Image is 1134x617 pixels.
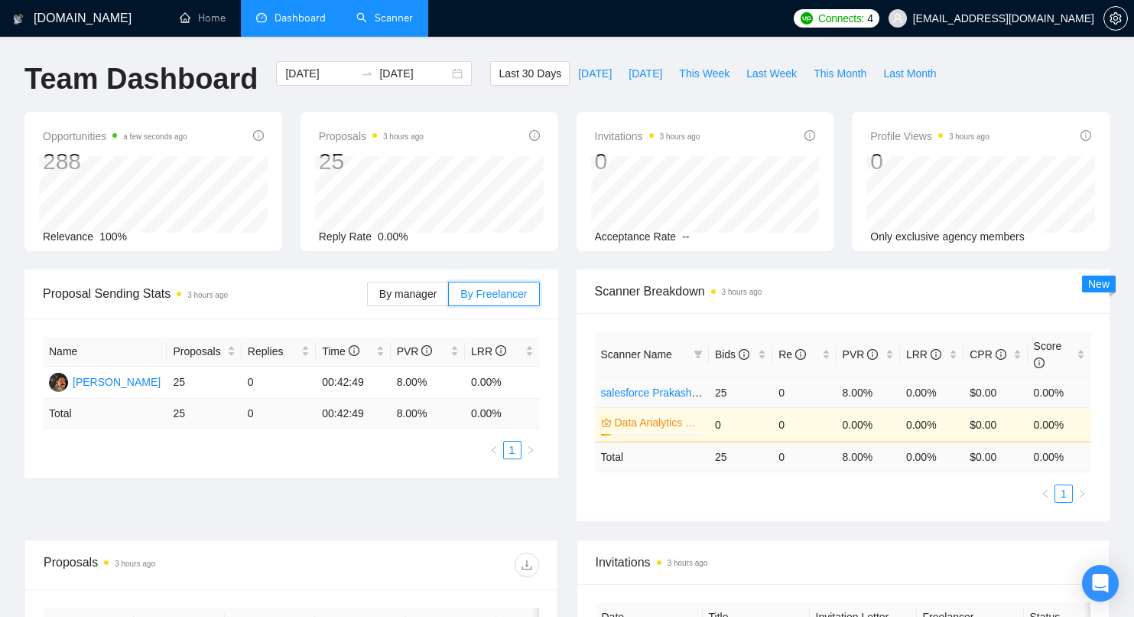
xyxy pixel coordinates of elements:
span: info-circle [804,130,815,141]
span: Acceptance Rate [595,230,677,243]
img: PK [49,373,68,392]
button: [DATE] [570,61,620,86]
span: Last 30 Days [499,65,561,82]
span: This Week [679,65,729,82]
span: info-circle [1034,357,1045,368]
span: Relevance [43,230,93,243]
button: Last 30 Days [490,61,570,86]
span: [DATE] [578,65,612,82]
td: 8.00 % [391,399,465,429]
span: -- [682,230,689,243]
span: [DATE] [629,65,662,82]
div: Proposals [44,553,291,577]
span: LRR [906,348,941,361]
td: 0.00% [900,377,963,407]
th: Name [43,337,167,367]
span: Scanner Name [601,348,672,361]
td: 25 [709,377,772,407]
li: Previous Page [1036,485,1054,503]
span: Re [778,348,806,361]
img: logo [13,7,24,31]
span: Reply Rate [319,230,372,243]
span: Replies [248,343,298,360]
td: 0.00% [1028,407,1091,442]
li: 1 [503,441,522,459]
div: 0 [595,147,700,176]
span: Scanner Breakdown [595,282,1092,301]
td: Total [595,442,709,472]
a: setting [1103,12,1128,24]
span: Score [1034,340,1062,369]
span: 4 [867,10,873,27]
span: download [515,559,538,571]
span: Invitations [595,127,700,145]
time: a few seconds ago [123,132,187,141]
td: 25 [709,442,772,472]
span: left [1041,489,1050,498]
td: 00:42:49 [316,367,390,399]
td: 0.00% [1028,377,1091,407]
span: LRR [471,345,506,357]
span: Proposals [319,127,424,145]
td: 0 [242,367,316,399]
span: New [1088,278,1110,290]
div: 288 [43,147,187,176]
span: swap-right [361,67,373,80]
td: 8.00% [391,367,465,399]
a: homeHome [180,11,226,24]
span: info-circle [496,345,506,356]
span: right [1077,489,1087,498]
button: download [515,553,539,577]
span: Bids [715,348,749,361]
span: Last Month [883,65,936,82]
td: $0.00 [963,377,1027,407]
span: left [489,446,499,455]
span: By Freelancer [460,288,527,300]
span: info-circle [931,349,941,360]
span: right [526,446,535,455]
span: 100% [99,230,127,243]
button: [DATE] [620,61,671,86]
button: left [485,441,503,459]
td: 0 [242,399,316,429]
time: 3 hours ago [115,560,155,568]
td: 8.00% [837,377,900,407]
a: salesforce Prakash Active [601,387,723,399]
span: PVR [397,345,433,357]
a: Data Analytics Sandip Active [615,414,700,431]
time: 3 hours ago [668,559,708,567]
button: This Week [671,61,738,86]
td: 00:42:49 [316,399,390,429]
td: 0.00% [900,407,963,442]
td: 8.00 % [837,442,900,472]
span: Opportunities [43,127,187,145]
button: right [1073,485,1091,503]
span: info-circle [867,349,878,360]
td: 0.00 % [1028,442,1091,472]
li: Next Page [522,441,540,459]
a: PK[PERSON_NAME] [49,375,161,387]
span: Proposal Sending Stats [43,284,367,303]
span: info-circle [349,345,359,356]
span: crown [601,417,612,428]
span: Connects: [818,10,864,27]
input: End date [379,65,449,82]
time: 3 hours ago [660,132,700,141]
span: dashboard [256,12,267,23]
span: By manager [379,288,437,300]
li: Previous Page [485,441,503,459]
a: 1 [1055,485,1072,502]
button: right [522,441,540,459]
span: PVR [843,348,879,361]
button: left [1036,485,1054,503]
span: info-circle [529,130,540,141]
td: 0.00% [837,407,900,442]
div: [PERSON_NAME] [73,374,161,390]
span: filter [690,343,706,366]
span: info-circle [421,345,432,356]
span: Profile Views [870,127,989,145]
td: 0 [709,407,772,442]
span: This Month [814,65,866,82]
td: 0 [772,377,836,407]
span: info-circle [795,349,806,360]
